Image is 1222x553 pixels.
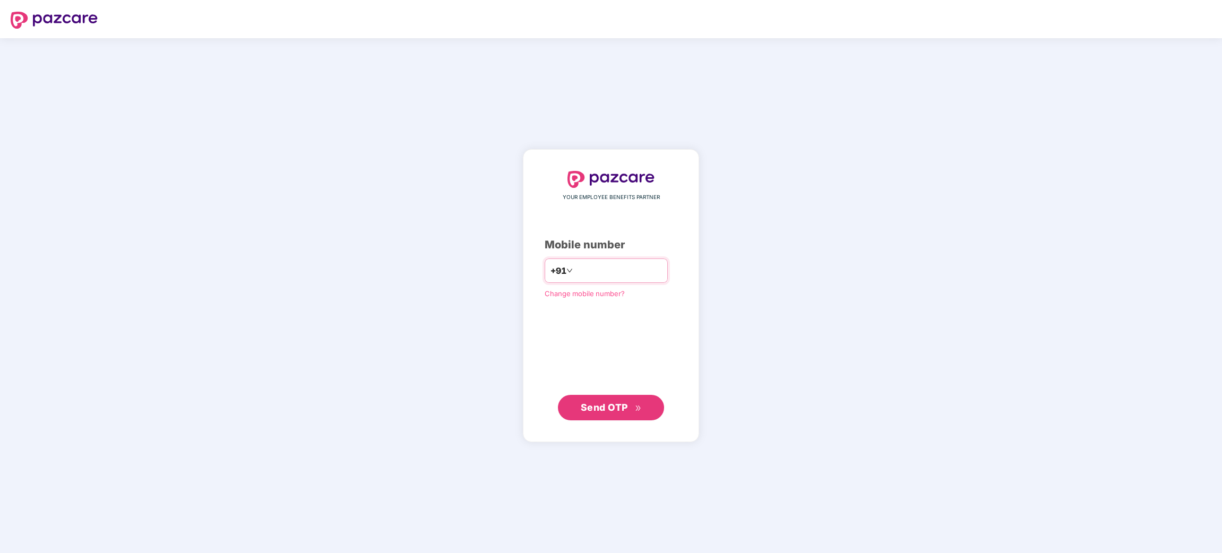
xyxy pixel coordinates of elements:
span: YOUR EMPLOYEE BENEFITS PARTNER [563,193,660,202]
a: Change mobile number? [545,289,625,298]
span: Send OTP [581,402,628,413]
span: +91 [550,264,566,278]
span: down [566,267,573,274]
img: logo [11,12,98,29]
div: Mobile number [545,237,677,253]
img: logo [567,171,655,188]
button: Send OTPdouble-right [558,395,664,420]
span: double-right [635,405,642,412]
